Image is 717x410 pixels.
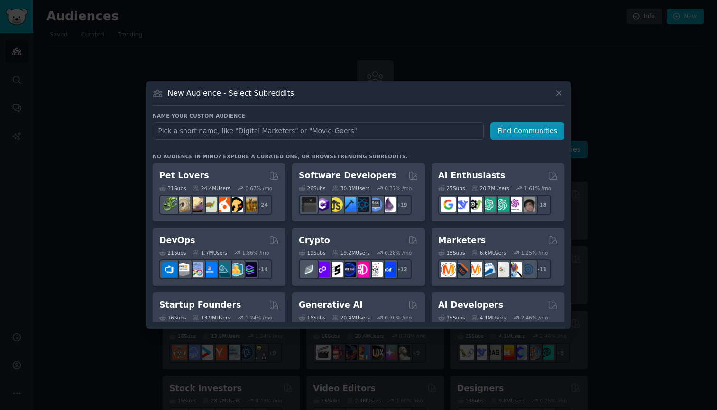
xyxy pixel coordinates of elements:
[215,262,230,277] img: platformengineering
[471,185,509,191] div: 20.7M Users
[341,262,356,277] img: web3
[159,299,241,311] h2: Startup Founders
[521,262,535,277] img: OnlineMarketing
[328,197,343,212] img: learnjavascript
[229,197,243,212] img: PetAdvice
[242,249,269,256] div: 1.86 % /mo
[494,262,509,277] img: googleads
[454,197,469,212] img: DeepSeek
[438,235,486,246] h2: Marketers
[153,112,564,119] h3: Name your custom audience
[341,197,356,212] img: iOSProgramming
[355,197,369,212] img: reactnative
[299,299,363,311] h2: Generative AI
[490,122,564,140] button: Find Communities
[454,262,469,277] img: bigseo
[332,185,369,191] div: 30.0M Users
[302,262,316,277] img: ethfinance
[438,170,505,182] h2: AI Enthusiasts
[481,197,496,212] img: chatgpt_promptDesign
[468,262,482,277] img: AskMarketing
[441,262,456,277] img: content_marketing
[162,197,177,212] img: herpetology
[302,197,316,212] img: software
[494,197,509,212] img: chatgpt_prompts_
[368,262,383,277] img: CryptoNews
[242,197,257,212] img: dogbreed
[392,195,412,215] div: + 19
[159,249,186,256] div: 21 Sub s
[159,170,209,182] h2: Pet Lovers
[159,185,186,191] div: 31 Sub s
[507,197,522,212] img: OpenAIDev
[337,154,405,159] a: trending subreddits
[471,314,506,321] div: 4.1M Users
[299,170,396,182] h2: Software Developers
[193,249,227,256] div: 1.7M Users
[315,262,330,277] img: 0xPolygon
[441,197,456,212] img: GoogleGeminiAI
[438,185,465,191] div: 25 Sub s
[392,259,412,279] div: + 12
[153,153,408,160] div: No audience in mind? Explore a curated one, or browse .
[368,197,383,212] img: AskComputerScience
[385,314,412,321] div: 0.70 % /mo
[531,259,551,279] div: + 11
[521,197,535,212] img: ArtificalIntelligence
[385,249,412,256] div: 0.28 % /mo
[175,197,190,212] img: ballpython
[193,185,230,191] div: 24.4M Users
[175,262,190,277] img: AWS_Certified_Experts
[524,185,551,191] div: 1.61 % /mo
[159,235,195,246] h2: DevOps
[245,185,272,191] div: 0.67 % /mo
[252,195,272,215] div: + 24
[521,249,548,256] div: 1.25 % /mo
[299,249,325,256] div: 19 Sub s
[229,262,243,277] img: aws_cdk
[471,249,506,256] div: 6.6M Users
[315,197,330,212] img: csharp
[242,262,257,277] img: PlatformEngineers
[381,262,396,277] img: defi_
[481,262,496,277] img: Emailmarketing
[193,314,230,321] div: 13.9M Users
[332,249,369,256] div: 19.2M Users
[215,197,230,212] img: cockatiel
[299,235,330,246] h2: Crypto
[245,314,272,321] div: 1.24 % /mo
[521,314,548,321] div: 2.46 % /mo
[438,249,465,256] div: 18 Sub s
[299,185,325,191] div: 26 Sub s
[381,197,396,212] img: elixir
[385,185,412,191] div: 0.37 % /mo
[153,122,484,140] input: Pick a short name, like "Digital Marketers" or "Movie-Goers"
[328,262,343,277] img: ethstaker
[468,197,482,212] img: AItoolsCatalog
[202,262,217,277] img: DevOpsLinks
[438,299,503,311] h2: AI Developers
[299,314,325,321] div: 16 Sub s
[332,314,369,321] div: 20.4M Users
[159,314,186,321] div: 16 Sub s
[189,197,203,212] img: leopardgeckos
[202,197,217,212] img: turtle
[189,262,203,277] img: Docker_DevOps
[438,314,465,321] div: 15 Sub s
[355,262,369,277] img: defiblockchain
[162,262,177,277] img: azuredevops
[168,88,294,98] h3: New Audience - Select Subreddits
[507,262,522,277] img: MarketingResearch
[531,195,551,215] div: + 18
[252,259,272,279] div: + 14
